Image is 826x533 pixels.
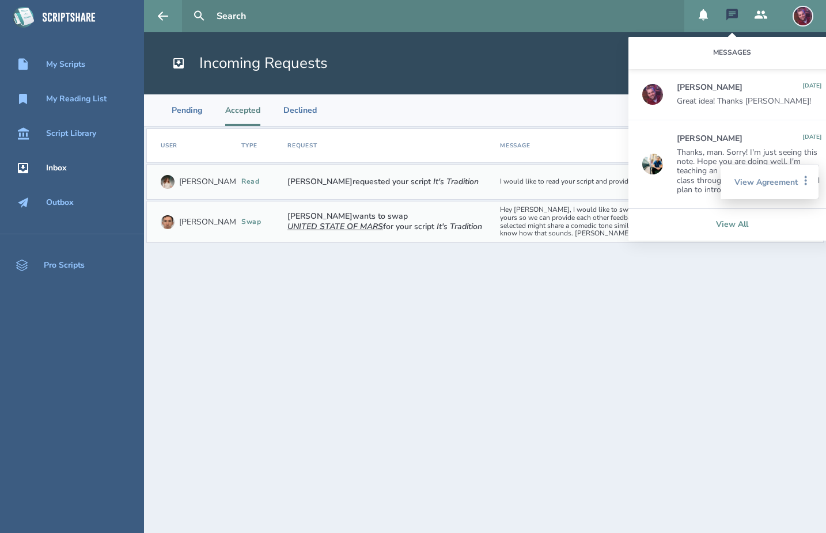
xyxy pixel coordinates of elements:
img: user_1756948650-crop.jpg [161,215,175,229]
img: user_1673573717-crop.jpg [642,154,663,174]
em: It's Tradition [433,176,479,187]
div: Inbox [46,163,67,173]
span: [PERSON_NAME] requested your script [287,177,479,186]
a: [PERSON_NAME] [161,210,243,235]
div: [PERSON_NAME] [677,83,742,92]
span: [PERSON_NAME] wants to swap for your script [287,212,491,232]
div: I would like to read your script and provide you feedback. [495,173,708,191]
div: View Agreement [734,165,805,199]
div: Monday, September 22, 2025 at 3:25:21 PM [802,83,822,92]
img: user_1718118867-crop.jpg [642,84,663,105]
div: My Reading List [46,94,107,104]
li: Pending [172,94,202,126]
em: It's Tradition [437,221,482,232]
h1: Incoming Requests [172,53,328,74]
div: Great idea! Thanks [PERSON_NAME]! [677,97,822,106]
div: Thanks, man. Sorry! I'm just seeing this note. Hope you are doing well. I'm teaching an MA/MFA sc... [677,148,822,194]
a: [PERSON_NAME] [161,169,243,195]
div: My Scripts [46,60,85,69]
div: Outbox [46,198,74,207]
div: read [241,178,278,186]
li: Declined [283,94,317,126]
div: Pro Scripts [44,261,85,270]
div: [PERSON_NAME] [179,218,243,227]
div: [PERSON_NAME] [677,134,742,143]
div: Hey [PERSON_NAME], I would like to swap scripts and read yours so we can provide each other feedb... [495,201,708,242]
li: Accepted [225,94,260,126]
div: Message [500,142,531,150]
div: User [161,142,177,150]
div: Type [241,142,257,150]
div: Friday, September 27, 2024 at 4:49:00 AM [802,134,822,143]
img: user_1718118867-crop.jpg [793,6,813,26]
button: UNITED STATE OF MARS [287,221,383,232]
div: Request [287,142,317,150]
div: swap [241,218,278,226]
div: [PERSON_NAME] [179,177,243,186]
div: Script Library [46,129,96,138]
img: user_1757531862-crop.jpg [161,175,175,189]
